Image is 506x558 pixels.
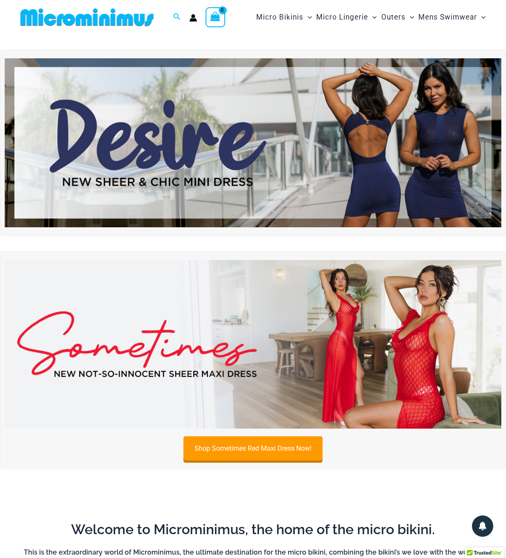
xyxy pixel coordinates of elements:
img: MM SHOP LOGO FLAT [17,8,157,27]
span: Menu Toggle [477,6,486,28]
a: Micro LingerieMenu ToggleMenu Toggle [314,4,379,30]
a: View Shopping Cart, empty [206,7,225,27]
a: Account icon link [189,14,197,22]
span: Micro Bikinis [256,6,303,28]
a: Mens SwimwearMenu ToggleMenu Toggle [416,4,488,30]
a: Search icon link [173,12,181,23]
img: Desire me Navy Dress [5,58,501,227]
span: Mens Swimwear [418,6,477,28]
span: Outers [381,6,406,28]
a: Micro BikinisMenu ToggleMenu Toggle [254,4,314,30]
span: Micro Lingerie [316,6,368,28]
a: Shop Sometimes Red Maxi Dress Now! [183,436,323,461]
span: Menu Toggle [406,6,414,28]
h2: Welcome to Microminimus, the home of the micro bikini. [23,521,483,538]
span: Menu Toggle [368,6,377,28]
span: Menu Toggle [303,6,312,28]
a: OutersMenu ToggleMenu Toggle [379,4,416,30]
img: Sometimes Red Maxi Dress [5,260,501,429]
nav: Site Navigation [253,3,489,31]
